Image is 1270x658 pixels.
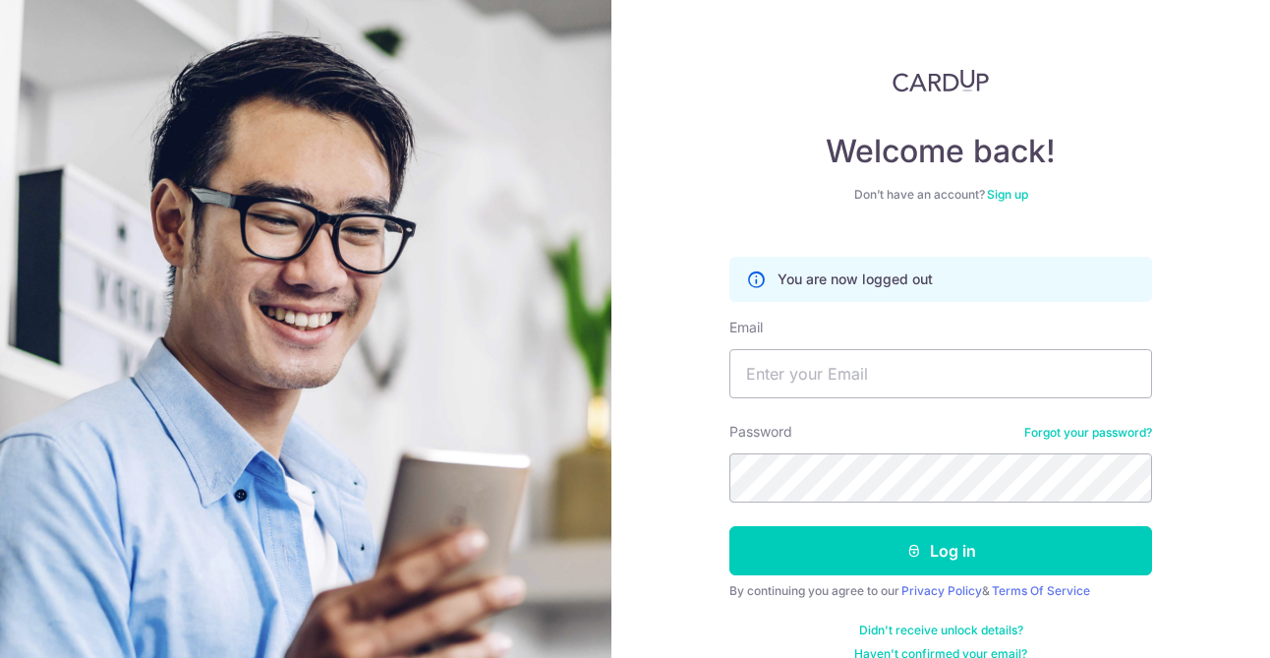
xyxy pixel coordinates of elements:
[1024,425,1152,441] a: Forgot your password?
[901,583,982,598] a: Privacy Policy
[992,583,1090,598] a: Terms Of Service
[893,69,989,92] img: CardUp Logo
[729,187,1152,203] div: Don’t have an account?
[859,623,1023,638] a: Didn't receive unlock details?
[729,318,763,337] label: Email
[729,422,792,442] label: Password
[729,583,1152,599] div: By continuing you agree to our &
[729,349,1152,398] input: Enter your Email
[987,187,1028,202] a: Sign up
[778,269,933,289] p: You are now logged out
[729,526,1152,575] button: Log in
[729,132,1152,171] h4: Welcome back!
